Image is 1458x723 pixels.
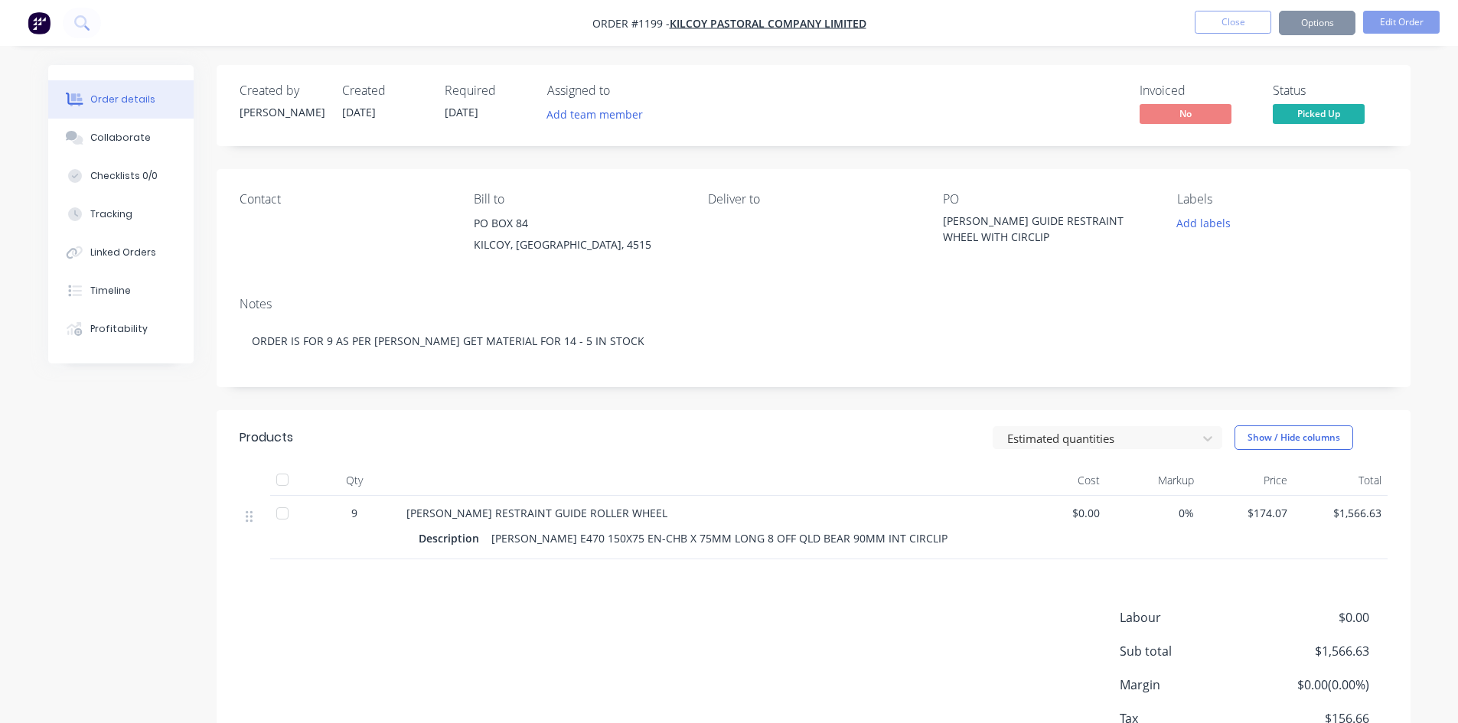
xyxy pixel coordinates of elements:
div: Timeline [90,284,131,298]
span: Labour [1120,608,1256,627]
span: Margin [1120,676,1256,694]
div: [PERSON_NAME] [240,104,324,120]
div: Cost [1013,465,1107,496]
button: Options [1279,11,1355,35]
div: Markup [1106,465,1200,496]
span: $0.00 [1255,608,1368,627]
button: Close [1195,11,1271,34]
div: Order details [90,93,155,106]
div: Created [342,83,426,98]
button: Edit Order [1363,11,1440,34]
div: ORDER IS FOR 9 AS PER [PERSON_NAME] GET MATERIAL FOR 14 - 5 IN STOCK [240,318,1388,364]
div: [PERSON_NAME] E470 150X75 EN-CHB X 75MM LONG 8 OFF QLD BEAR 90MM INT CIRCLIP [485,527,954,549]
div: PO BOX 84 [474,213,683,234]
div: Products [240,428,293,447]
button: Show / Hide columns [1235,425,1353,450]
span: $0.00 [1019,505,1101,521]
span: 9 [351,505,357,521]
span: No [1140,104,1231,123]
button: Add labels [1169,213,1239,233]
div: PO BOX 84KILCOY, [GEOGRAPHIC_DATA], 4515 [474,213,683,262]
button: Linked Orders [48,233,194,272]
button: Checklists 0/0 [48,157,194,195]
div: Required [445,83,529,98]
div: Qty [308,465,400,496]
span: Picked Up [1273,104,1365,123]
button: Picked Up [1273,104,1365,127]
span: $1,566.63 [1255,642,1368,660]
button: Add team member [538,104,651,125]
span: 0% [1112,505,1194,521]
span: $0.00 ( 0.00 %) [1255,676,1368,694]
div: Tracking [90,207,132,221]
div: Deliver to [708,192,918,207]
button: Order details [48,80,194,119]
div: Profitability [90,322,148,336]
div: Total [1293,465,1388,496]
button: Collaborate [48,119,194,157]
span: [DATE] [342,105,376,119]
div: PO [943,192,1153,207]
div: Description [419,527,485,549]
div: Notes [240,297,1388,311]
span: $174.07 [1206,505,1288,521]
div: Collaborate [90,131,151,145]
div: KILCOY, [GEOGRAPHIC_DATA], 4515 [474,234,683,256]
span: [DATE] [445,105,478,119]
button: Profitability [48,310,194,348]
button: Tracking [48,195,194,233]
div: Bill to [474,192,683,207]
div: Contact [240,192,449,207]
div: Labels [1177,192,1387,207]
div: Linked Orders [90,246,156,259]
div: Assigned to [547,83,700,98]
button: Add team member [547,104,651,125]
span: [PERSON_NAME] RESTRAINT GUIDE ROLLER WHEEL [406,506,667,520]
div: [PERSON_NAME] GUIDE RESTRAINT WHEEL WITH CIRCLIP [943,213,1134,245]
span: Order #1199 - [592,16,670,31]
div: Created by [240,83,324,98]
span: $1,566.63 [1300,505,1381,521]
button: Timeline [48,272,194,310]
a: KILCOY PASTORAL COMPANY LIMITED [670,16,866,31]
div: Invoiced [1140,83,1254,98]
div: Price [1200,465,1294,496]
div: Checklists 0/0 [90,169,158,183]
img: Factory [28,11,51,34]
div: Status [1273,83,1388,98]
span: Sub total [1120,642,1256,660]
